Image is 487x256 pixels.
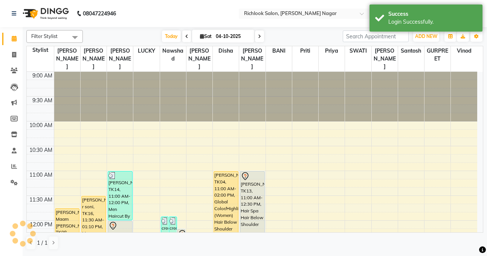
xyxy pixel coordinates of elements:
div: 10:00 AM [28,121,54,129]
span: BANI [266,46,292,56]
img: logo [19,3,71,24]
span: priti [292,46,318,56]
span: [PERSON_NAME] [81,46,107,71]
span: [PERSON_NAME] [54,46,80,71]
div: [PERSON_NAME], TK14, 11:00 AM-12:00 PM, Men Haircut By Senior Stylist (₹410),Men Haircut Hair Sty... [108,171,132,220]
span: Sat [198,33,214,39]
div: [PERSON_NAME], TK18, 12:00 PM-12:30 PM, Men Haircut Clean Shave/[PERSON_NAME] Style [108,221,132,245]
span: vinod [451,46,477,56]
div: [PERSON_NAME], TK13, 11:00 AM-12:30 PM, Hair Spa Hair Below Shoulder [240,171,264,245]
span: ADD NEW [415,33,437,39]
span: SWATI [345,46,371,56]
span: santosh [398,46,424,56]
span: Today [162,30,181,42]
span: disha [213,46,239,56]
button: ADD NEW [413,31,439,42]
div: Success [388,10,477,18]
div: credit client, TK21, 11:55 AM-12:25 PM, Men Haircut By Senior Stylist (₹410) [169,217,177,241]
span: [PERSON_NAME] [186,46,212,71]
div: 11:00 AM [28,171,54,179]
div: 11:30 AM [28,196,54,204]
span: Filter Stylist [31,33,58,39]
div: credit client, TK20, 11:55 AM-12:25 PM, Men Haircut Hair Style (₹200) [161,217,169,241]
div: 10:30 AM [28,146,54,154]
span: GURPREET [424,46,450,64]
div: Stylist [27,46,54,54]
span: [PERSON_NAME] [107,46,133,71]
span: nawshad [160,46,186,64]
div: Login Successfully. [388,18,477,26]
b: 08047224946 [83,3,116,24]
span: 1 / 1 [37,239,47,247]
div: 9:00 AM [31,72,54,80]
span: [PERSON_NAME] [239,46,265,71]
span: [PERSON_NAME] [372,46,398,71]
input: Search Appointment [343,30,409,42]
input: 2025-10-04 [214,31,251,42]
div: 12:00 PM [28,221,54,229]
span: priya [319,46,345,56]
div: 9:30 AM [31,97,54,105]
span: LUCKY [133,46,159,56]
